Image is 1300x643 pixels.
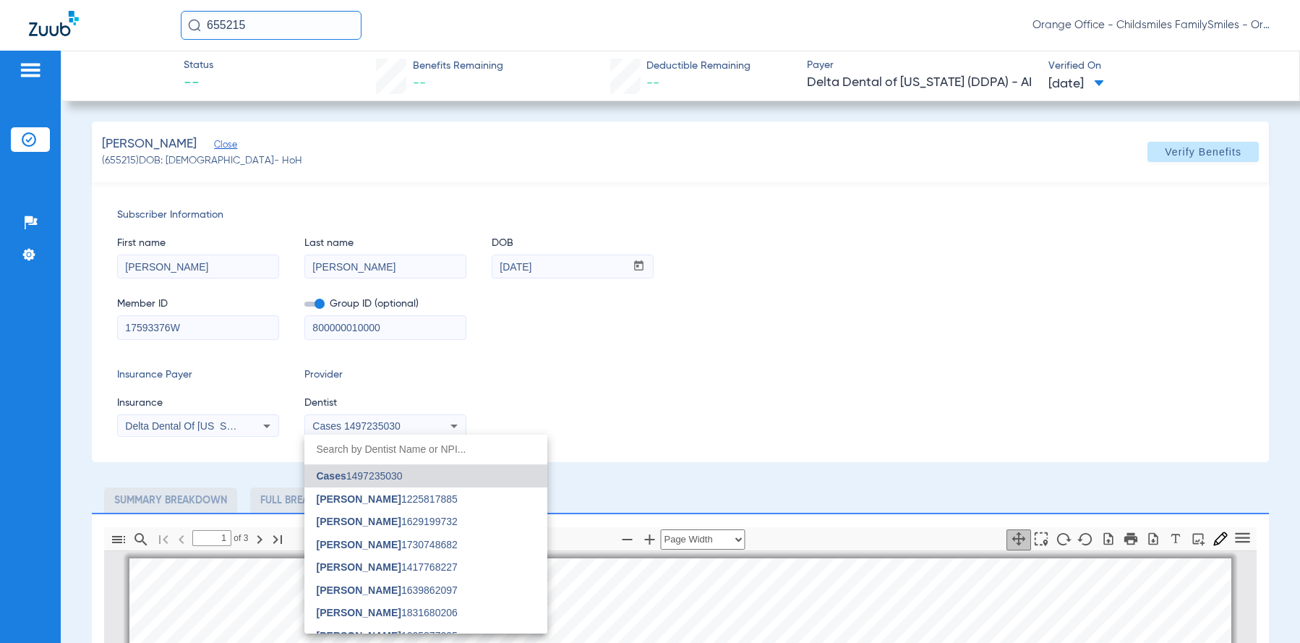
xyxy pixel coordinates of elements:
span: 1629199732 [316,516,457,527]
span: 1831680206 [316,608,457,618]
span: [PERSON_NAME] [316,607,401,618]
span: Cases [316,470,346,482]
span: [PERSON_NAME] [316,630,401,642]
span: [PERSON_NAME] [316,493,401,505]
span: [PERSON_NAME] [316,539,401,550]
span: 1639862097 [316,585,457,595]
span: 1730748682 [316,540,457,550]
input: dropdown search [304,435,547,464]
span: 1235377235 [316,631,457,641]
span: [PERSON_NAME] [316,561,401,573]
span: [PERSON_NAME] [316,584,401,596]
span: 1225817885 [316,494,457,504]
span: [PERSON_NAME] [316,516,401,527]
iframe: Chat Widget [1228,574,1300,643]
span: 1417768227 [316,562,457,572]
span: 1497235030 [316,471,402,481]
